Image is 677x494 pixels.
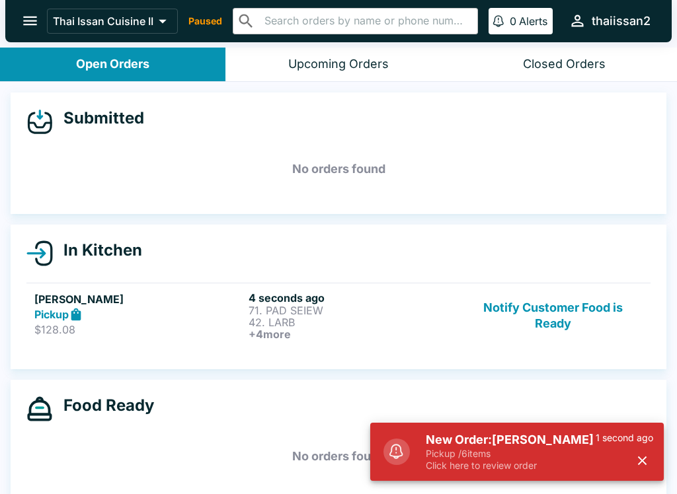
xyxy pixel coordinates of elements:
button: open drawer [13,4,47,38]
p: Pickup / 6 items [426,448,596,460]
p: 42. LARB [249,316,458,328]
p: 71. PAD SEIEW [249,304,458,316]
p: Alerts [519,15,547,28]
h4: Submitted [53,108,144,128]
p: $128.08 [34,323,243,336]
div: thaiissan2 [592,13,651,29]
button: Notify Customer Food is Ready [463,291,643,340]
button: Thai Issan Cuisine II [47,9,178,34]
h4: Food Ready [53,396,154,415]
p: 1 second ago [596,432,653,444]
div: Open Orders [76,57,149,72]
h5: No orders found [26,145,651,193]
div: Closed Orders [523,57,606,72]
h6: + 4 more [249,328,458,340]
h5: New Order: [PERSON_NAME] [426,432,596,448]
strong: Pickup [34,308,69,321]
input: Search orders by name or phone number [260,12,472,30]
button: thaiissan2 [563,7,656,35]
p: Paused [188,15,222,28]
div: Upcoming Orders [288,57,389,72]
p: Thai Issan Cuisine II [53,15,153,28]
h5: [PERSON_NAME] [34,291,243,307]
p: Click here to review order [426,460,596,472]
a: [PERSON_NAME]Pickup$128.084 seconds ago71. PAD SEIEW42. LARB+4moreNotify Customer Food is Ready [26,283,651,348]
h4: In Kitchen [53,240,142,260]
h5: No orders found [26,433,651,480]
p: 0 [510,15,516,28]
h6: 4 seconds ago [249,291,458,304]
